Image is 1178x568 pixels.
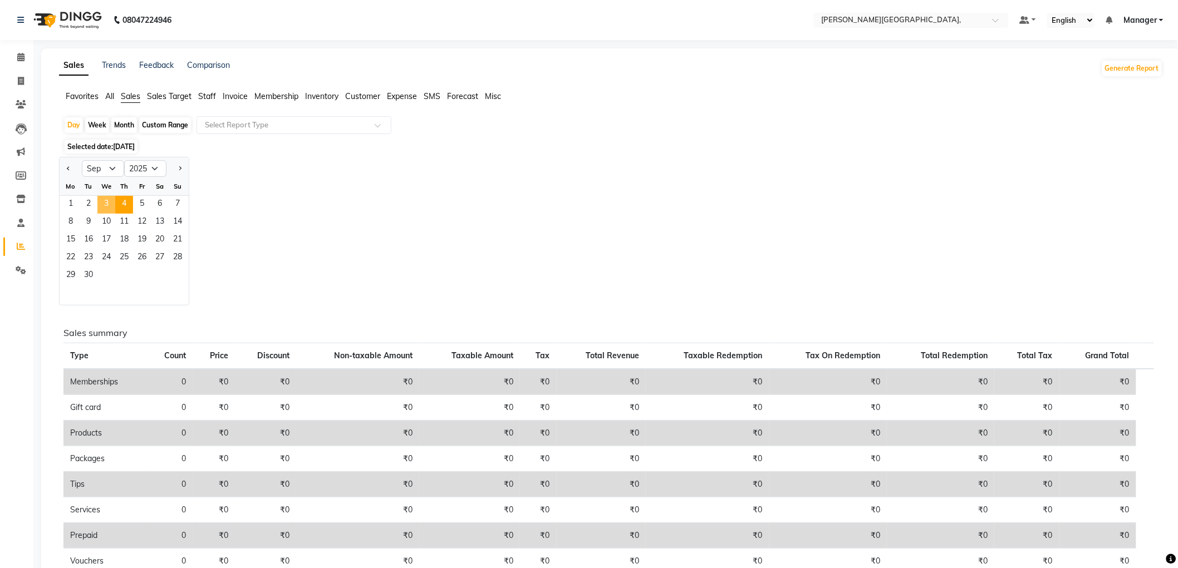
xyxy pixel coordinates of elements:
td: ₹0 [769,497,887,523]
span: 16 [80,231,97,249]
span: 6 [151,196,169,214]
td: ₹0 [419,421,520,446]
td: Packages [63,446,145,472]
span: 30 [80,267,97,285]
td: ₹0 [1059,395,1136,421]
div: Saturday, September 6, 2025 [151,196,169,214]
div: Wednesday, September 10, 2025 [97,214,115,231]
td: ₹0 [887,446,994,472]
span: Staff [198,91,216,101]
div: Friday, September 12, 2025 [133,214,151,231]
td: ₹0 [646,472,769,497]
div: Thursday, September 25, 2025 [115,249,133,267]
td: ₹0 [193,421,235,446]
span: Taxable Amount [451,350,513,360]
span: Sales [121,91,140,101]
span: 13 [151,214,169,231]
td: ₹0 [419,497,520,523]
td: ₹0 [887,497,994,523]
a: Sales [59,56,89,76]
span: Manager [1123,14,1157,26]
td: ₹0 [193,369,235,395]
img: logo [28,4,105,36]
div: Tu [80,177,97,195]
div: We [97,177,115,195]
td: ₹0 [994,369,1059,395]
span: Forecast [447,91,478,101]
td: ₹0 [557,472,646,497]
span: 7 [169,196,186,214]
span: Price [210,350,228,360]
td: ₹0 [994,472,1059,497]
span: Favorites [66,91,99,101]
td: ₹0 [646,395,769,421]
td: ₹0 [994,523,1059,549]
td: ₹0 [520,395,557,421]
div: Su [169,177,186,195]
td: ₹0 [1059,369,1136,395]
span: 15 [62,231,80,249]
div: Tuesday, September 2, 2025 [80,196,97,214]
span: Sales Target [147,91,192,101]
span: Total Redemption [921,350,988,360]
span: 23 [80,249,97,267]
td: 0 [145,523,192,549]
td: ₹0 [769,472,887,497]
div: Day [65,117,83,133]
span: Expense [387,91,417,101]
span: Selected date: [65,140,138,154]
a: Comparison [187,60,230,70]
span: 26 [133,249,151,267]
span: 18 [115,231,133,249]
div: Thursday, September 11, 2025 [115,214,133,231]
td: ₹0 [520,472,557,497]
td: ₹0 [235,497,296,523]
a: Trends [102,60,126,70]
div: Saturday, September 13, 2025 [151,214,169,231]
span: Tax On Redemption [806,350,880,360]
td: ₹0 [887,369,994,395]
td: 0 [145,497,192,523]
span: All [105,91,114,101]
td: ₹0 [296,497,419,523]
div: Monday, September 15, 2025 [62,231,80,249]
span: [DATE] [113,142,135,151]
span: 2 [80,196,97,214]
td: ₹0 [1059,446,1136,472]
span: 8 [62,214,80,231]
span: Count [164,350,186,360]
span: 20 [151,231,169,249]
td: 0 [145,472,192,497]
td: ₹0 [646,497,769,523]
td: Prepaid [63,523,145,549]
span: Invoice [223,91,248,101]
h6: Sales summary [63,328,1154,338]
div: Thursday, September 18, 2025 [115,231,133,249]
div: Monday, September 29, 2025 [62,267,80,285]
td: ₹0 [296,446,419,472]
div: Saturday, September 27, 2025 [151,249,169,267]
div: Tuesday, September 16, 2025 [80,231,97,249]
span: 24 [97,249,115,267]
td: ₹0 [193,395,235,421]
td: 0 [145,446,192,472]
td: ₹0 [769,446,887,472]
td: Tips [63,472,145,497]
td: ₹0 [520,497,557,523]
td: ₹0 [887,472,994,497]
span: 17 [97,231,115,249]
div: Saturday, September 20, 2025 [151,231,169,249]
div: Th [115,177,133,195]
span: 11 [115,214,133,231]
div: Month [111,117,137,133]
span: Inventory [305,91,338,101]
span: Customer [345,91,380,101]
span: Discount [257,350,289,360]
td: ₹0 [193,497,235,523]
button: Previous month [64,160,73,177]
div: Friday, September 26, 2025 [133,249,151,267]
td: ₹0 [419,395,520,421]
div: Friday, September 5, 2025 [133,196,151,214]
span: 29 [62,267,80,285]
td: ₹0 [557,523,646,549]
